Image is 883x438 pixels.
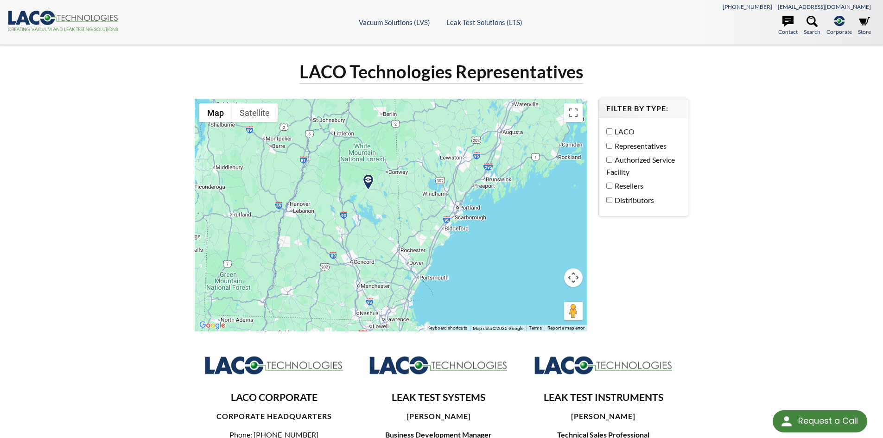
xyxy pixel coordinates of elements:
a: Open this area in Google Maps (opens a new window) [197,319,228,331]
h3: LACO CORPORATE [202,391,346,404]
button: Show street map [199,103,232,122]
a: Leak Test Solutions (LTS) [446,18,522,26]
button: Drag Pegman onto the map to open Street View [564,302,583,320]
a: Report a map error [547,325,584,330]
button: Show satellite imagery [232,103,278,122]
label: Distributors [606,194,676,206]
strong: [PERSON_NAME] [407,412,471,420]
h4: Filter by Type: [606,104,680,114]
button: Toggle fullscreen view [564,103,583,122]
a: Store [858,16,871,36]
label: Representatives [606,140,676,152]
a: Terms (opens in new tab) [529,325,542,330]
h3: LEAK TEST SYSTEMS [367,391,511,404]
a: [PHONE_NUMBER] [723,3,772,10]
img: Logo_LACO-TECH_hi-res.jpg [204,355,343,375]
h3: LEAK TEST INSTRUMENTS [531,391,675,404]
a: Vacuum Solutions (LVS) [359,18,430,26]
label: Resellers [606,180,676,192]
div: Request a Call [773,410,867,432]
input: Resellers [606,183,612,189]
button: Map camera controls [564,268,583,287]
img: Google [197,319,228,331]
span: Map data ©2025 Google [473,326,523,331]
div: Request a Call [798,410,858,432]
img: round button [779,414,794,429]
label: Authorized Service Facility [606,154,676,178]
strong: CORPORATE HEADQUARTERS [216,412,332,420]
h1: LACO Technologies Representatives [299,60,584,84]
button: Keyboard shortcuts [427,325,467,331]
label: LACO [606,126,676,138]
input: Distributors [606,197,612,203]
a: [EMAIL_ADDRESS][DOMAIN_NAME] [778,3,871,10]
input: LACO [606,128,612,134]
input: Authorized Service Facility [606,157,612,163]
img: Logo_LACO-TECH_hi-res.jpg [369,355,508,375]
a: Search [804,16,820,36]
strong: [PERSON_NAME] [571,412,635,420]
input: Representatives [606,143,612,149]
a: Contact [778,16,798,36]
img: Logo_LACO-TECH_hi-res.jpg [534,355,673,375]
span: Corporate [826,27,852,36]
